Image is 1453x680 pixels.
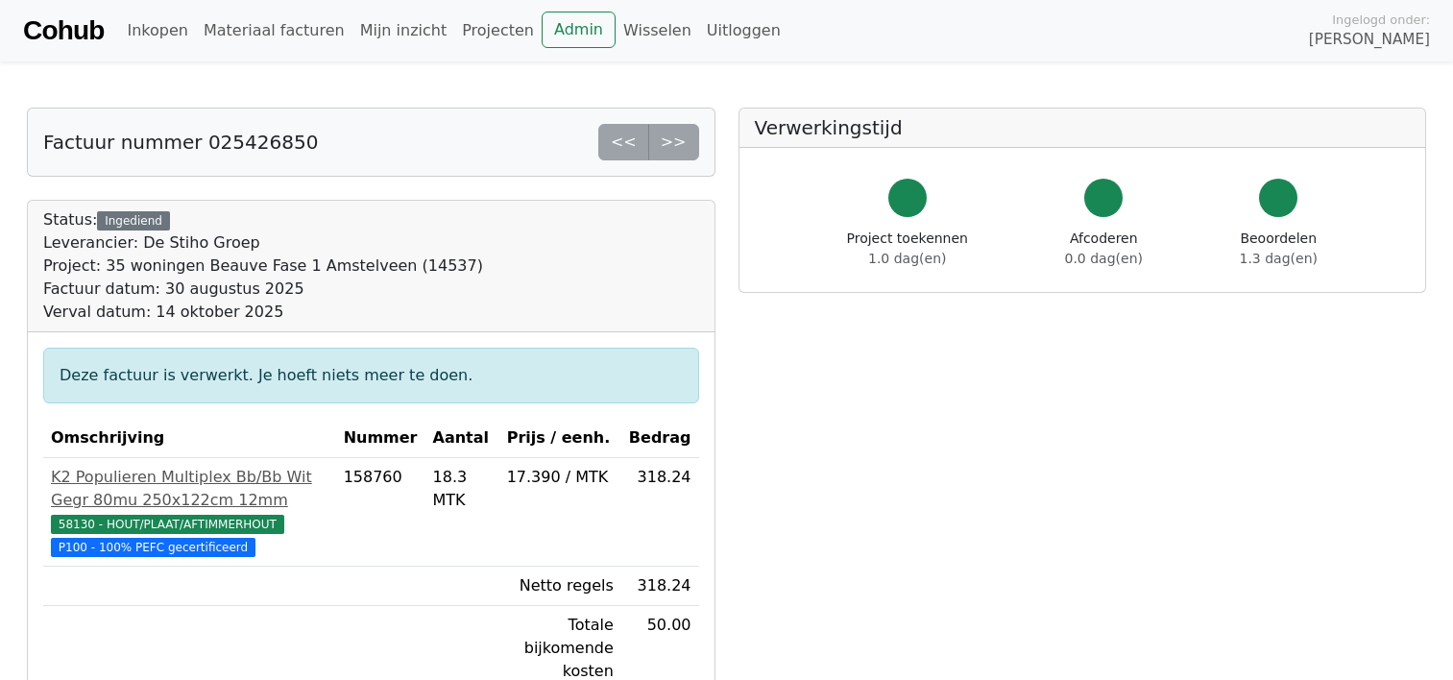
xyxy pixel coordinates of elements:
td: Netto regels [499,567,621,606]
div: Ingediend [97,211,169,231]
div: Beoordelen [1240,229,1318,269]
span: Ingelogd onder: [1332,11,1430,29]
a: Inkopen [119,12,195,50]
th: Omschrijving [43,419,336,458]
a: Projecten [454,12,542,50]
div: Verval datum: 14 oktober 2025 [43,301,483,324]
div: Project toekennen [847,229,968,269]
span: 0.0 dag(en) [1065,251,1143,266]
span: 1.3 dag(en) [1240,251,1318,266]
td: 158760 [336,458,425,567]
a: Admin [542,12,616,48]
th: Bedrag [621,419,699,458]
div: 18.3 MTK [433,466,492,512]
h5: Factuur nummer 025426850 [43,131,318,154]
a: Mijn inzicht [352,12,455,50]
span: P100 - 100% PEFC gecertificeerd [51,538,255,557]
th: Nummer [336,419,425,458]
a: Wisselen [616,12,699,50]
div: Project: 35 woningen Beauve Fase 1 Amstelveen (14537) [43,255,483,278]
div: Leverancier: De Stiho Groep [43,231,483,255]
th: Prijs / eenh. [499,419,621,458]
span: 58130 - HOUT/PLAAT/AFTIMMERHOUT [51,515,284,534]
span: [PERSON_NAME] [1309,29,1430,51]
th: Aantal [425,419,499,458]
a: Uitloggen [699,12,788,50]
a: K2 Populieren Multiplex Bb/Bb Wit Gegr 80mu 250x122cm 12mm58130 - HOUT/PLAAT/AFTIMMERHOUT P100 - ... [51,466,328,558]
td: 318.24 [621,567,699,606]
a: Cohub [23,8,104,54]
a: Materiaal facturen [196,12,352,50]
span: 1.0 dag(en) [868,251,946,266]
div: Deze factuur is verwerkt. Je hoeft niets meer te doen. [43,348,699,403]
div: Status: [43,208,483,324]
div: Afcoderen [1065,229,1143,269]
div: K2 Populieren Multiplex Bb/Bb Wit Gegr 80mu 250x122cm 12mm [51,466,328,512]
h5: Verwerkingstijd [755,116,1411,139]
td: 318.24 [621,458,699,567]
div: Factuur datum: 30 augustus 2025 [43,278,483,301]
div: 17.390 / MTK [507,466,614,489]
